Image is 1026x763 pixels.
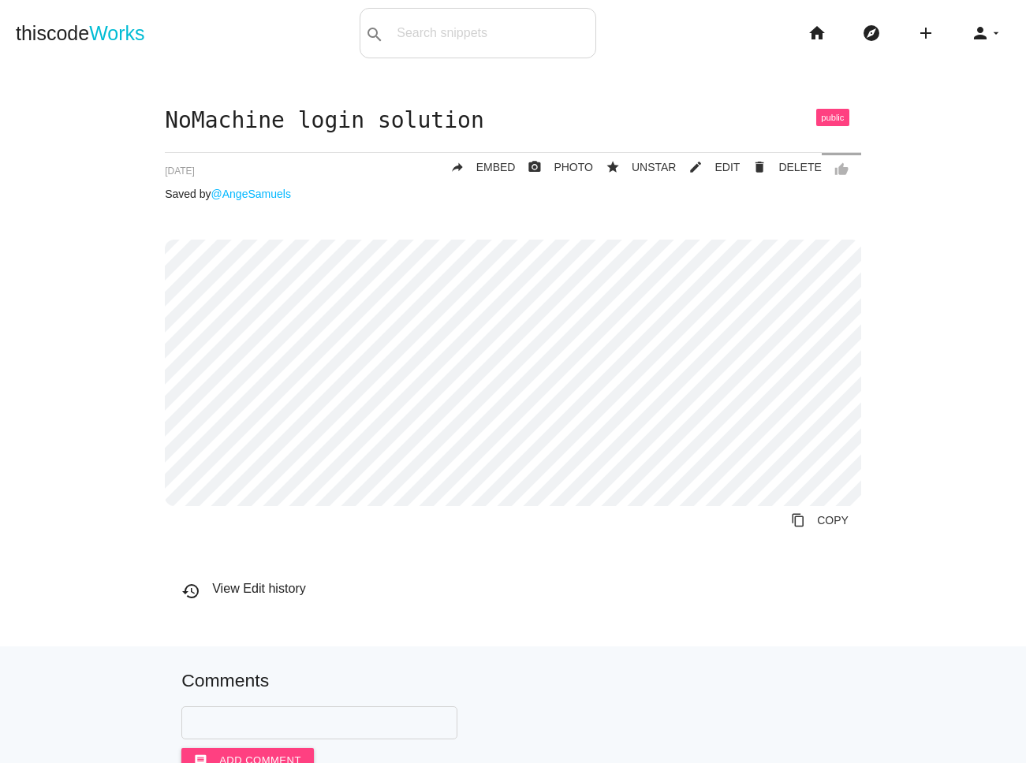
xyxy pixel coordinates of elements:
[181,582,200,601] i: history
[515,153,593,181] a: photo_cameraPHOTO
[808,8,826,58] i: home
[676,153,740,181] a: mode_editEDIT
[791,506,805,534] i: content_copy
[606,153,620,181] i: star
[165,166,195,177] span: [DATE]
[990,8,1002,58] i: arrow_drop_down
[181,582,861,596] h6: View Edit history
[16,8,145,58] a: thiscodeWorks
[862,8,881,58] i: explore
[554,161,593,173] span: PHOTO
[365,9,384,60] i: search
[528,153,542,181] i: photo_camera
[632,161,677,173] span: UNSTAR
[714,161,740,173] span: EDIT
[165,188,861,200] p: Saved by
[438,153,516,181] a: replyEMBED
[593,153,677,181] button: starUNSTAR
[688,153,703,181] i: mode_edit
[752,153,767,181] i: delete
[89,22,144,44] span: Works
[165,109,861,133] h1: NoMachine login solution
[211,188,291,200] a: @AngeSamuels
[360,9,389,58] button: search
[450,153,464,181] i: reply
[778,506,861,534] a: Copy to Clipboard
[916,8,935,58] i: add
[778,161,821,173] span: DELETE
[389,17,595,50] input: Search snippets
[971,8,990,58] i: person
[181,671,845,690] h5: Comments
[476,161,516,173] span: EMBED
[740,153,821,181] a: Delete Post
